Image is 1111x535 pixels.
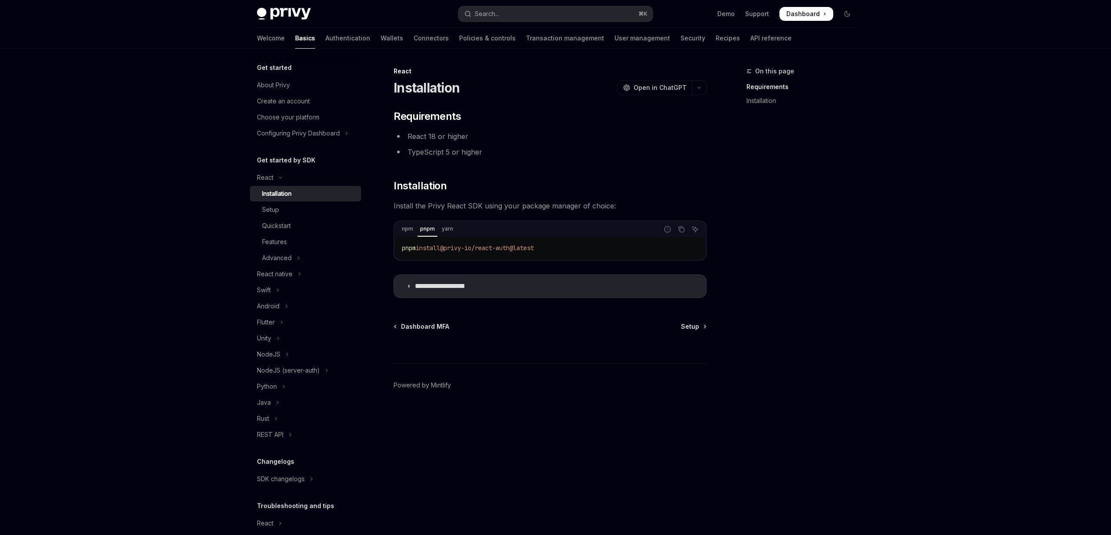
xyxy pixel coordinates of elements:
li: React 18 or higher [394,130,707,142]
div: Search... [475,9,499,19]
span: Open in ChatGPT [634,83,687,92]
a: Dashboard MFA [394,322,449,331]
span: ⌘ K [638,10,648,17]
div: Unity [257,333,271,343]
span: install [416,244,440,252]
h5: Changelogs [257,456,294,467]
a: Transaction management [526,28,604,49]
a: About Privy [250,77,361,93]
button: Toggle Advanced section [250,250,361,266]
a: Installation [746,94,861,108]
a: Recipes [716,28,740,49]
div: Java [257,397,271,408]
a: Installation [250,186,361,201]
button: Toggle React section [250,515,361,531]
a: Setup [681,322,706,331]
a: Policies & controls [459,28,516,49]
div: yarn [439,224,456,234]
button: Toggle Java section [250,395,361,410]
button: Toggle dark mode [840,7,854,21]
a: Welcome [257,28,285,49]
a: Features [250,234,361,250]
li: TypeScript 5 or higher [394,146,707,158]
h5: Get started [257,63,292,73]
a: Quickstart [250,218,361,234]
img: dark logo [257,8,311,20]
h1: Installation [394,80,460,96]
a: Connectors [414,28,449,49]
span: @privy-io/react-auth@latest [440,244,534,252]
button: Toggle NodeJS section [250,347,361,362]
button: Ask AI [690,224,701,235]
span: Requirements [394,109,461,123]
a: Demo [717,10,735,18]
div: Rust [257,413,269,424]
div: Setup [262,205,279,215]
span: Installation [394,179,447,193]
h5: Troubleshooting and tips [257,501,334,511]
a: Choose your platform [250,109,361,125]
div: NodeJS [257,349,280,360]
a: Create an account [250,93,361,109]
button: Toggle Android section [250,298,361,314]
div: REST API [257,429,283,440]
button: Toggle REST API section [250,427,361,443]
button: Toggle Swift section [250,282,361,298]
span: Dashboard [786,10,820,18]
div: Python [257,381,277,392]
div: React [257,518,273,528]
a: User management [615,28,670,49]
button: Open in ChatGPT [618,80,692,95]
span: Setup [681,322,699,331]
div: Quickstart [262,221,291,231]
a: Authentication [325,28,370,49]
button: Toggle React native section [250,266,361,282]
a: Basics [295,28,315,49]
h5: Get started by SDK [257,155,316,165]
div: NodeJS (server-auth) [257,365,320,376]
a: Setup [250,202,361,218]
div: Create an account [257,96,310,106]
button: Toggle Rust section [250,411,361,426]
button: Toggle NodeJS (server-auth) section [250,363,361,378]
a: Powered by Mintlify [394,381,451,390]
div: npm [399,224,416,234]
a: Dashboard [779,7,833,21]
div: About Privy [257,80,290,90]
div: SDK changelogs [257,474,305,484]
button: Copy the contents from the code block [676,224,687,235]
button: Toggle Flutter section [250,314,361,330]
button: Toggle SDK changelogs section [250,471,361,487]
button: Toggle Configuring Privy Dashboard section [250,125,361,141]
button: Toggle React section [250,170,361,185]
div: React native [257,269,293,279]
span: On this page [755,66,794,76]
button: Toggle Python section [250,379,361,394]
button: Report incorrect code [662,224,673,235]
div: Choose your platform [257,112,319,122]
div: React [257,172,273,183]
div: Swift [257,285,271,295]
span: pnpm [402,244,416,252]
span: Install the Privy React SDK using your package manager of choice: [394,200,707,212]
button: Toggle Unity section [250,330,361,346]
div: React [394,67,707,76]
div: Flutter [257,317,275,327]
div: Installation [262,188,292,199]
a: Wallets [381,28,403,49]
a: Security [680,28,705,49]
div: pnpm [417,224,437,234]
div: Features [262,237,287,247]
a: API reference [750,28,792,49]
a: Support [745,10,769,18]
a: Requirements [746,80,861,94]
div: Android [257,301,279,311]
span: Dashboard MFA [401,322,449,331]
div: Configuring Privy Dashboard [257,128,340,139]
div: Advanced [262,253,292,263]
button: Open search [458,6,653,22]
